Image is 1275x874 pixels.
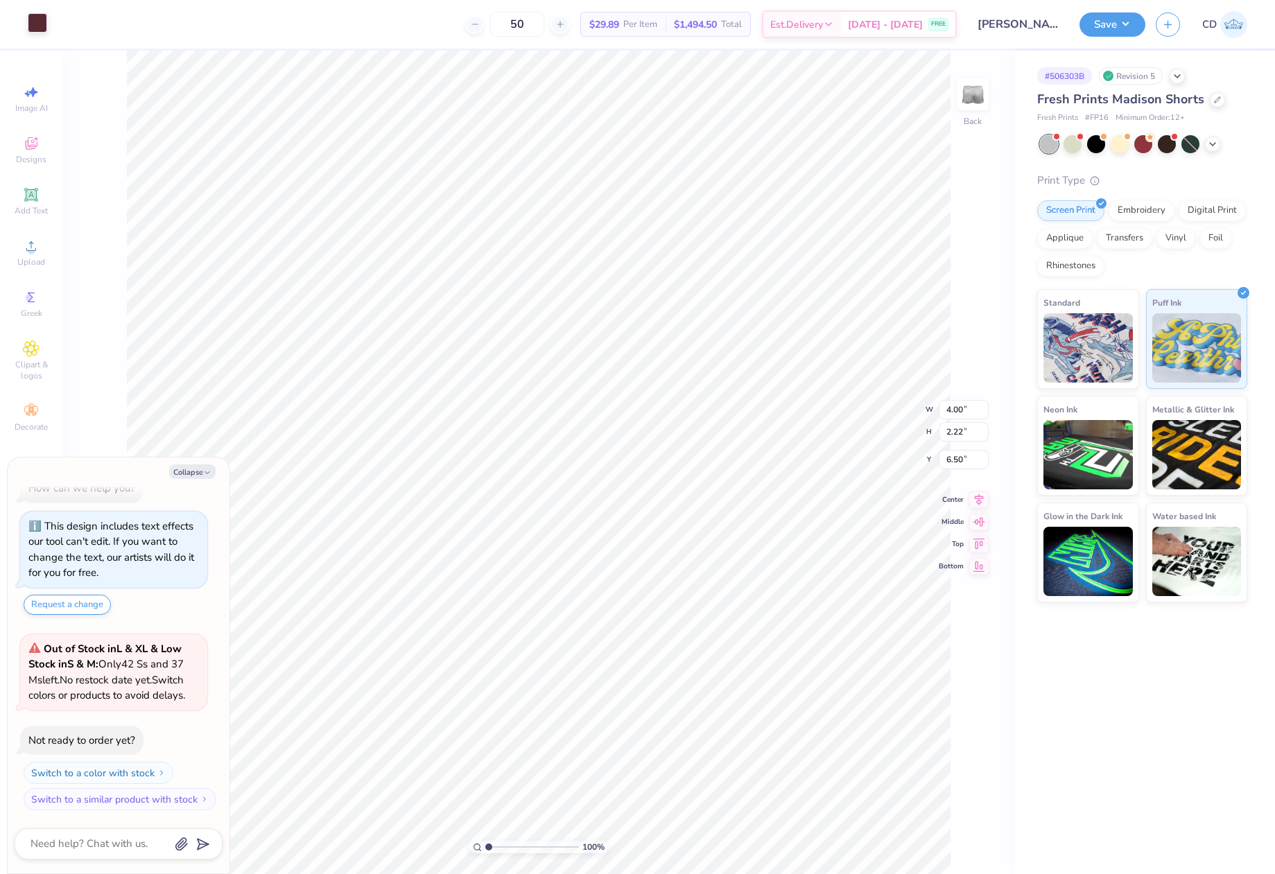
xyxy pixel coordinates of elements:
input: Untitled Design [967,10,1069,38]
div: Applique [1037,228,1093,249]
span: Center [939,495,964,505]
div: Transfers [1097,228,1152,249]
span: No restock date yet. [60,673,152,687]
div: Revision 5 [1099,67,1163,85]
span: Metallic & Glitter Ink [1152,402,1234,417]
span: $29.89 [589,17,619,32]
button: Save [1079,12,1145,37]
span: Total [721,17,742,32]
span: # FP16 [1085,112,1109,124]
button: Collapse [169,464,216,479]
span: Only 42 Ss and 37 Ms left. Switch colors or products to avoid delays. [28,642,185,703]
div: Screen Print [1037,200,1104,221]
span: Minimum Order: 12 + [1116,112,1185,124]
span: CD [1202,17,1217,33]
div: Vinyl [1156,228,1195,249]
div: How can we help you? [28,481,135,495]
img: Metallic & Glitter Ink [1152,420,1242,489]
a: CD [1202,11,1247,38]
div: This design includes text effects our tool can't edit. If you want to change the text, our artist... [28,519,194,580]
img: Neon Ink [1043,420,1133,489]
img: Switch to a similar product with stock [200,795,209,803]
span: 100 % [582,841,605,853]
span: Water based Ink [1152,509,1216,523]
span: Puff Ink [1152,295,1181,310]
img: Puff Ink [1152,313,1242,383]
span: FREE [931,19,946,29]
img: Switch to a color with stock [157,769,166,777]
img: Standard [1043,313,1133,383]
img: Back [959,80,987,108]
span: Per Item [623,17,657,32]
img: Cedric Diasanta [1220,11,1247,38]
div: Foil [1199,228,1232,249]
input: – – [490,12,544,37]
span: $1,494.50 [674,17,717,32]
div: Embroidery [1109,200,1174,221]
span: Fresh Prints Madison Shorts [1037,91,1204,107]
span: Top [939,539,964,549]
span: Bottom [939,561,964,571]
span: Middle [939,517,964,527]
div: Rhinestones [1037,256,1104,277]
button: Switch to a color with stock [24,762,173,784]
span: Fresh Prints [1037,112,1078,124]
div: Back [964,115,982,128]
div: # 506303B [1037,67,1092,85]
img: Water based Ink [1152,527,1242,596]
span: Add Text [15,205,48,216]
span: [DATE] - [DATE] [848,17,923,32]
span: Neon Ink [1043,402,1077,417]
div: Not ready to order yet? [28,733,135,747]
span: Designs [16,154,46,165]
div: Digital Print [1179,200,1246,221]
span: Decorate [15,421,48,432]
span: Greek [21,308,42,319]
img: Glow in the Dark Ink [1043,527,1133,596]
button: Switch to a similar product with stock [24,788,216,810]
strong: Out of Stock in L & XL [44,642,150,656]
span: Clipart & logos [7,359,55,381]
div: Print Type [1037,173,1247,189]
span: Glow in the Dark Ink [1043,509,1122,523]
span: Upload [17,256,45,268]
span: Image AI [15,103,48,114]
span: Standard [1043,295,1080,310]
button: Request a change [24,595,111,615]
span: Est. Delivery [770,17,823,32]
